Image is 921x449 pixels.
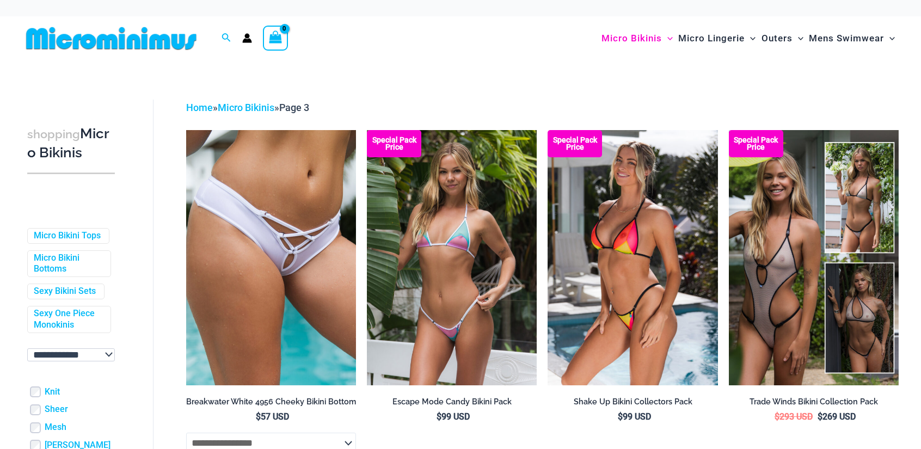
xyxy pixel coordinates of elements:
bdi: 57 USD [256,411,289,422]
span: » » [186,102,309,113]
h2: Trade Winds Bikini Collection Pack [729,397,899,407]
a: Trade Winds Bikini Collection Pack [729,397,899,411]
span: $ [818,411,822,422]
a: Shake Up Sunset 3145 Top 4145 Bottom 04 Shake Up Sunset 3145 Top 4145 Bottom 05Shake Up Sunset 31... [548,130,717,385]
b: Special Pack Price [367,137,421,151]
a: OutersMenu ToggleMenu Toggle [759,22,806,55]
a: Sexy Bikini Sets [34,286,96,297]
a: Mesh [45,422,66,433]
h2: Escape Mode Candy Bikini Pack [367,397,537,407]
span: $ [775,411,779,422]
span: $ [437,411,441,422]
a: Micro Bikini Bottoms [34,253,102,275]
span: Menu Toggle [884,24,895,52]
span: shopping [27,127,80,141]
span: $ [618,411,623,422]
nav: Site Navigation [597,20,899,57]
a: Escape Mode Candy 3151 Top 4151 Bottom 02 Escape Mode Candy 3151 Top 4151 Bottom 04Escape Mode Ca... [367,130,537,385]
h3: Micro Bikinis [27,125,115,162]
a: Micro BikinisMenu ToggleMenu Toggle [599,22,676,55]
a: Mens SwimwearMenu ToggleMenu Toggle [806,22,898,55]
span: Menu Toggle [745,24,756,52]
a: Micro LingerieMenu ToggleMenu Toggle [676,22,758,55]
select: wpc-taxonomy-pa_color-745982 [27,348,115,361]
bdi: 293 USD [775,411,813,422]
a: Account icon link [242,33,252,43]
bdi: 269 USD [818,411,856,422]
h2: Breakwater White 4956 Cheeky Bikini Bottom [186,397,356,407]
b: Special Pack Price [548,137,602,151]
a: Micro Bikini Tops [34,230,101,242]
a: Micro Bikinis [218,102,274,113]
span: Page 3 [279,102,309,113]
b: Special Pack Price [729,137,783,151]
span: Micro Lingerie [678,24,745,52]
a: Home [186,102,213,113]
span: Menu Toggle [793,24,803,52]
a: Search icon link [222,32,231,45]
a: Sheer [45,404,68,415]
span: Micro Bikinis [601,24,662,52]
img: MM SHOP LOGO FLAT [22,26,201,51]
a: Knit [45,386,60,398]
span: $ [256,411,261,422]
a: Escape Mode Candy Bikini Pack [367,397,537,411]
a: Sexy One Piece Monokinis [34,308,102,331]
a: Collection Pack (1) Trade Winds IvoryInk 317 Top 469 Thong 11Trade Winds IvoryInk 317 Top 469 Tho... [729,130,899,385]
img: Shake Up Sunset 3145 Top 4145 Bottom 04 [548,130,717,385]
bdi: 99 USD [618,411,651,422]
span: Outers [762,24,793,52]
img: Breakwater White 4956 Shorts 01 [186,130,356,385]
img: Escape Mode Candy 3151 Top 4151 Bottom 02 [367,130,537,385]
h2: Shake Up Bikini Collectors Pack [548,397,717,407]
a: Breakwater White 4956 Shorts 01Breakwater White 341 Top 4956 Shorts 04Breakwater White 341 Top 49... [186,130,356,385]
img: Collection Pack (1) [729,130,899,385]
a: Breakwater White 4956 Cheeky Bikini Bottom [186,397,356,411]
span: Menu Toggle [662,24,673,52]
span: Mens Swimwear [809,24,884,52]
a: Shake Up Bikini Collectors Pack [548,397,717,411]
bdi: 99 USD [437,411,470,422]
a: View Shopping Cart, empty [263,26,288,51]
